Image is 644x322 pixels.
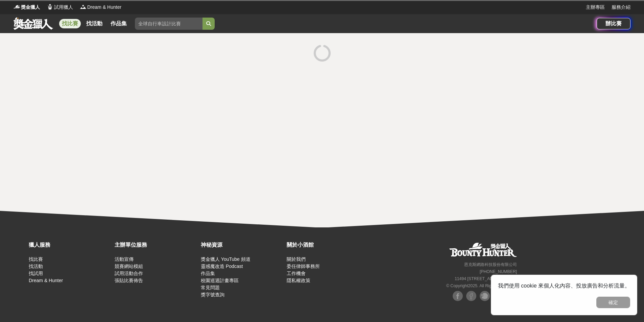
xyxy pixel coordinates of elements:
a: 活動宣傳 [115,256,134,262]
span: Dream & Hunter [87,4,121,11]
a: 靈感魔改造 Podcast [201,264,243,269]
a: 作品集 [108,19,129,28]
small: 恩克斯網路科技股份有限公司 [464,262,517,267]
img: Logo [47,3,53,10]
a: 獎金獵人 YouTube 頻道 [201,256,251,262]
a: 找活動 [29,264,43,269]
small: [PHONE_NUMBER] [480,269,517,274]
a: 主辦專區 [586,4,605,11]
a: 常見問題 [201,285,220,290]
a: 找活動 [84,19,105,28]
a: 找比賽 [29,256,43,262]
span: 我們使用 cookie 來個人化內容、投放廣告和分析流量。 [498,283,630,289]
div: 神秘資源 [201,241,283,249]
a: Logo試用獵人 [47,4,73,11]
span: 試用獵人 [54,4,73,11]
a: Dream & Hunter [29,278,63,283]
a: Logo獎金獵人 [14,4,40,11]
a: 競賽網站模組 [115,264,143,269]
small: 11494 [STREET_ADDRESS] 3 樓 [455,276,517,281]
div: 關於小酒館 [287,241,369,249]
img: Facebook [466,291,476,301]
a: LogoDream & Hunter [80,4,121,11]
img: Logo [80,3,87,10]
a: 找比賽 [59,19,81,28]
img: Logo [14,3,20,10]
button: 確定 [596,297,630,308]
a: 工作機會 [287,271,306,276]
a: 張貼比賽佈告 [115,278,143,283]
a: 獎字號查詢 [201,292,224,297]
span: 獎金獵人 [21,4,40,11]
a: 辦比賽 [597,18,630,29]
a: 試用活動合作 [115,271,143,276]
a: 服務介紹 [612,4,630,11]
img: Facebook [453,291,463,301]
div: 主辦單位服務 [115,241,197,249]
a: 找試用 [29,271,43,276]
small: © Copyright 2025 . All Rights Reserved. [446,283,517,288]
div: 獵人服務 [29,241,111,249]
a: 隱私權政策 [287,278,310,283]
img: Plurk [480,291,490,301]
a: 校園巡迴計畫專區 [201,278,239,283]
a: 作品集 [201,271,215,276]
a: 委任律師事務所 [287,264,320,269]
a: 關於我們 [287,256,306,262]
input: 全球自行車設計比賽 [135,18,202,30]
